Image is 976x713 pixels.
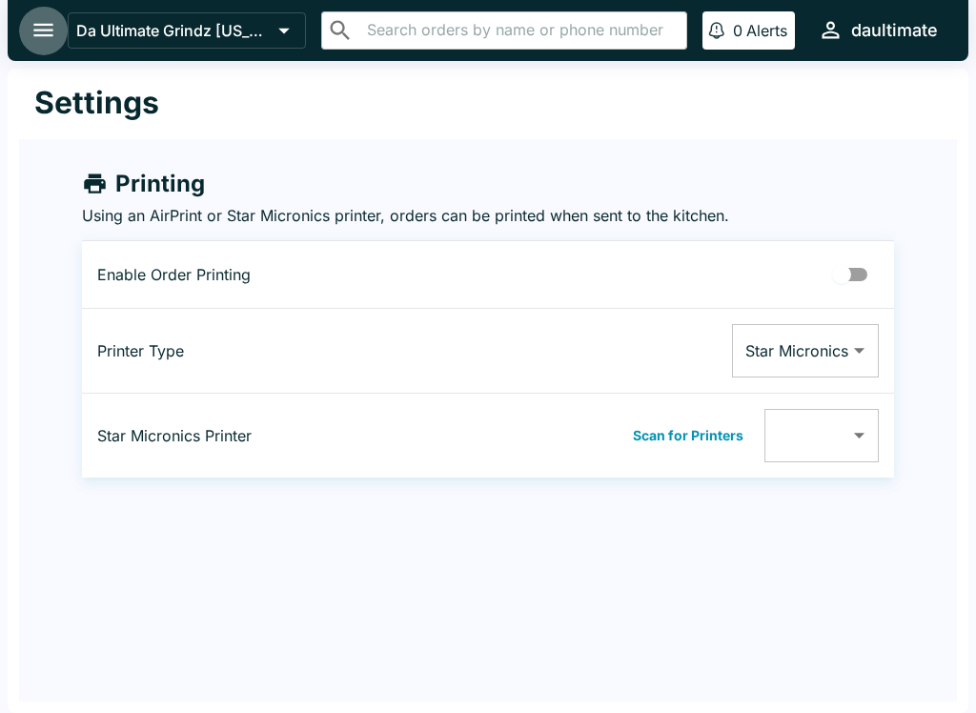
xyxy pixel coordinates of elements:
p: Enable Order Printing [97,265,378,284]
p: 0 [733,21,742,40]
h4: Printing [115,170,205,198]
div: daultimate [851,19,938,42]
h1: Settings [34,84,159,122]
button: open drawer [19,6,68,54]
button: Da Ultimate Grindz [US_STATE] [68,12,306,49]
input: Search orders by name or phone number [361,17,679,44]
p: Star Micronics Printer [97,426,378,445]
div: Star Micronics [732,324,879,377]
div: ​ [764,409,879,462]
div: Available Printers [764,409,879,462]
button: daultimate [810,10,945,51]
p: Alerts [746,21,787,40]
p: Da Ultimate Grindz [US_STATE] [76,21,271,40]
button: Scan for Printers [627,421,749,450]
p: Using an AirPrint or Star Micronics printer, orders can be printed when sent to the kitchen. [82,206,894,225]
p: Printer Type [97,341,378,360]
